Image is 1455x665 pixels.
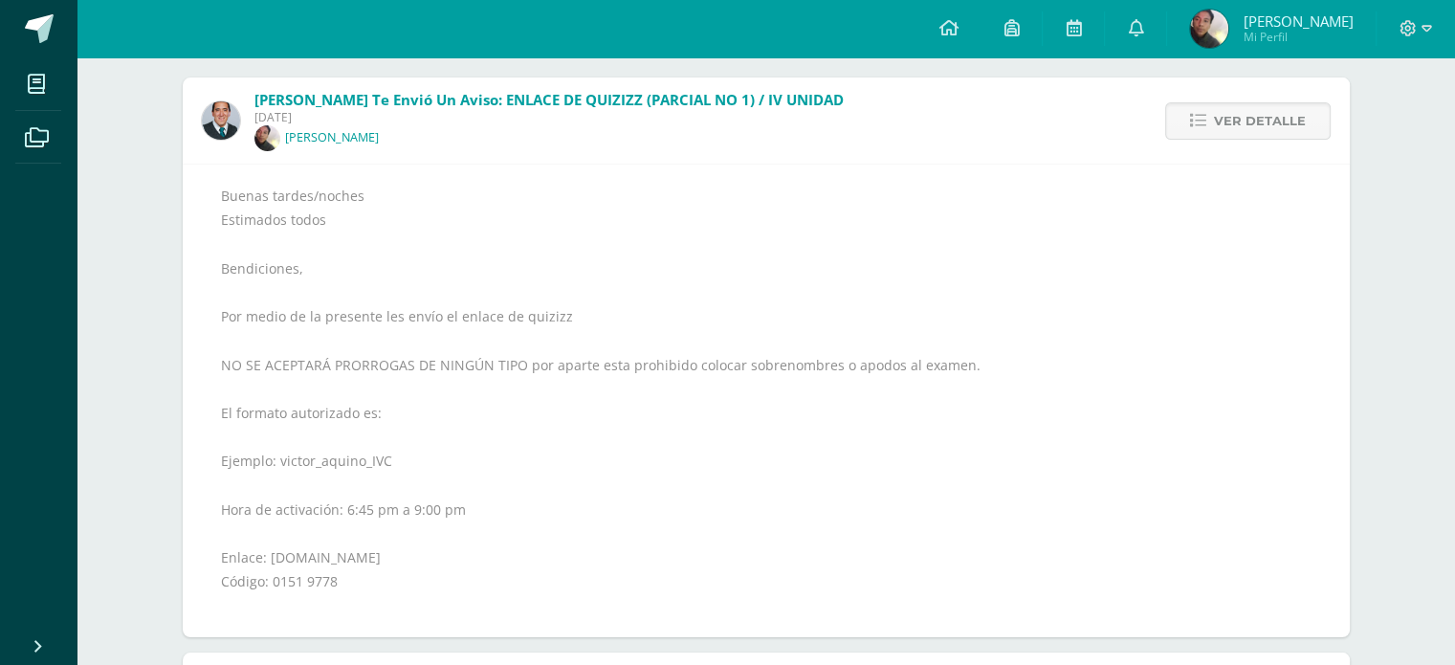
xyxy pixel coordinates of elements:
span: [DATE] [254,109,844,125]
p: [PERSON_NAME] [285,130,379,145]
img: 2306758994b507d40baaa54be1d4aa7e.png [202,101,240,140]
div: Buenas tardes/noches Estimados todos Bendiciones, Por medio de la presente les envío el enlace de... [221,184,1312,618]
span: [PERSON_NAME] [1243,11,1353,31]
span: Mi Perfil [1243,29,1353,45]
span: Ver detalle [1214,103,1306,139]
img: 56fe14e4749bd968e18fba233df9ea39.png [1190,10,1228,48]
img: fadb539be891b19f7bdb7d35fa8358f3.png [254,125,280,151]
span: [PERSON_NAME] te envió un aviso: ENLACE DE QUIZIZZ (PARCIAL NO 1) / IV UNIDAD [254,90,844,109]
